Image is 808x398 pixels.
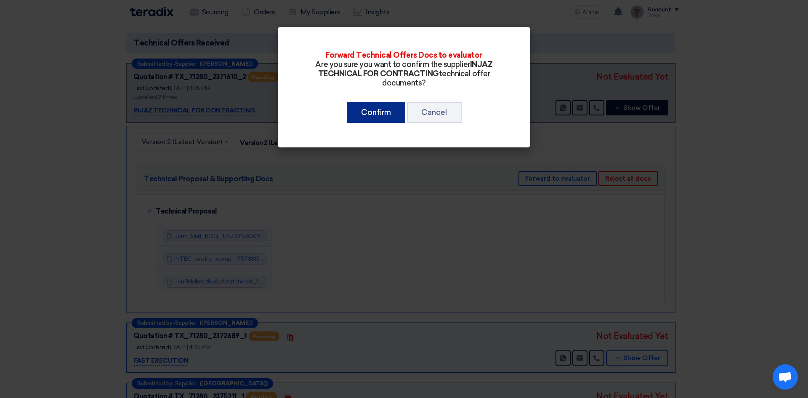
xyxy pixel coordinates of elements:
font: Confirm [361,108,391,117]
div: Open chat [773,364,798,390]
font: Cancel [421,108,447,117]
font: Are you sure you want to confirm the supplier [315,60,470,69]
font: Forward Technical Offers Docs to evaluator [326,51,482,60]
font: INJAZ TECHNICAL FOR CONTRACTING [318,60,493,78]
font: technical offer documents? [382,69,490,88]
button: Cancel [407,102,462,123]
button: Confirm [347,102,405,123]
